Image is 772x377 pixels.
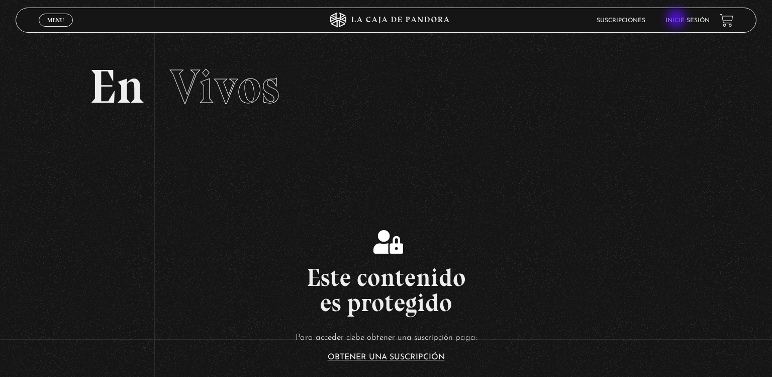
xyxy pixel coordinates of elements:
a: Inicie sesión [665,18,710,24]
span: Cerrar [44,26,68,33]
span: Vivos [170,58,279,115]
a: Suscripciones [597,18,645,24]
span: Menu [47,17,64,23]
a: View your shopping cart [720,13,733,27]
a: Obtener una suscripción [328,353,445,361]
h2: En [89,63,683,111]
